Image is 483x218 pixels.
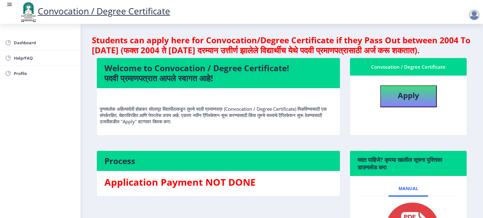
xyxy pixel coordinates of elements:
img: logo [19,1,38,23]
h4: Welcome to Convocation / Degree Certificate! पदवी प्रमाणपत्रात आपले स्वागत आहे! [104,63,332,83]
a: Convocation / Degree Certificate [19,5,170,17]
h3: Application Payment NOT DONE [104,176,332,189]
a: Manual [388,181,428,196]
p: पुण्यश्लोक अहिल्यादेवी होळकर सोलापूर विद्यापीठाकडून तुमचे पदवी प्रमाणपत्र (Convocation / Degree C... [100,93,337,125]
h6: मदत पाहिजे? कृपया खालील सूचना पुस्तिका डाउनलोड करा [358,156,459,171]
span: Dashboard [14,39,75,46]
b: Apply [398,90,419,100]
button: Apply [380,85,437,107]
span: Help/FAQ [14,54,75,62]
span: Profile [14,70,75,77]
div: Convocation / Degree Certificate [358,63,459,71]
span: Manual [398,186,418,191]
h4: Process [104,156,332,166]
h4: Students can apply here for Convocation/Degree Certificate if they Pass Out between 2004 To [DATE... [92,35,472,55]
